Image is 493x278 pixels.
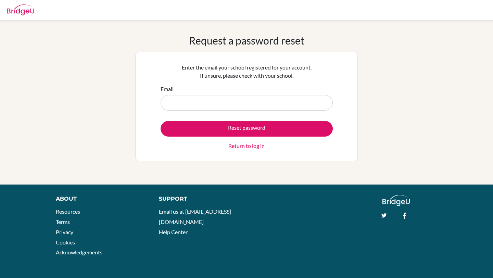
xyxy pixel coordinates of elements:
[56,239,75,245] a: Cookies
[56,249,102,255] a: Acknowledgements
[228,142,265,150] a: Return to log in
[189,34,304,47] h1: Request a password reset
[161,63,333,80] p: Enter the email your school registered for your account. If unsure, please check with your school.
[161,85,174,93] label: Email
[56,195,143,203] div: About
[56,208,80,215] a: Resources
[161,121,333,137] button: Reset password
[159,229,188,235] a: Help Center
[159,195,240,203] div: Support
[382,195,410,206] img: logo_white@2x-f4f0deed5e89b7ecb1c2cc34c3e3d731f90f0f143d5ea2071677605dd97b5244.png
[159,208,231,225] a: Email us at [EMAIL_ADDRESS][DOMAIN_NAME]
[56,229,73,235] a: Privacy
[56,218,70,225] a: Terms
[7,4,34,15] img: Bridge-U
